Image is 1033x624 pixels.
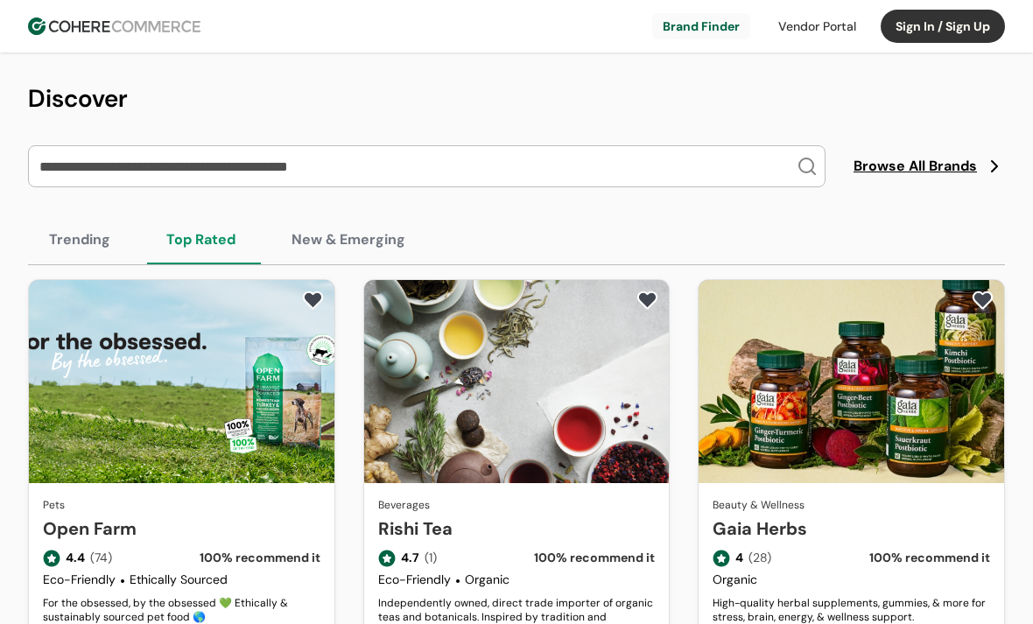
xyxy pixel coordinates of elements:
[633,287,662,313] button: add to favorite
[28,82,128,115] span: Discover
[28,215,131,264] button: Trending
[881,10,1005,43] button: Sign In / Sign Up
[713,515,990,542] a: Gaia Herbs
[145,215,256,264] button: Top Rated
[28,18,200,35] img: Cohere Logo
[299,287,327,313] button: add to favorite
[968,287,997,313] button: add to favorite
[854,156,977,177] span: Browse All Brands
[378,515,656,542] a: Rishi Tea
[43,515,320,542] a: Open Farm
[271,215,426,264] button: New & Emerging
[854,156,1005,177] a: Browse All Brands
